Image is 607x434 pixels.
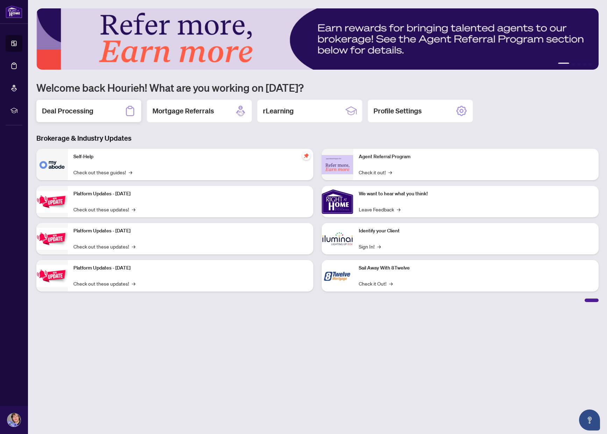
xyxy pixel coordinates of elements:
[359,205,400,213] a: Leave Feedback→
[36,81,599,94] h1: Welcome back Hourieh! What are you working on [DATE]?
[579,409,600,430] button: Open asap
[73,280,135,287] a: Check out these updates!→
[359,168,392,176] a: Check it out!→
[572,63,575,65] button: 2
[558,63,569,65] button: 1
[389,280,393,287] span: →
[36,228,68,250] img: Platform Updates - July 8, 2025
[73,264,308,272] p: Platform Updates - [DATE]
[73,205,135,213] a: Check out these updates!→
[322,223,353,254] img: Identify your Client
[36,133,599,143] h3: Brokerage & Industry Updates
[129,168,132,176] span: →
[7,413,21,427] img: Profile Icon
[322,155,353,174] img: Agent Referral Program
[132,243,135,250] span: →
[583,63,586,65] button: 4
[359,280,393,287] a: Check it Out!→
[152,106,214,116] h2: Mortgage Referrals
[73,190,308,198] p: Platform Updates - [DATE]
[359,243,381,250] a: Sign In!→
[42,106,93,116] h2: Deal Processing
[132,280,135,287] span: →
[36,8,599,70] img: Slide 0
[373,106,422,116] h2: Profile Settings
[322,260,353,292] img: Sail Away With 8Twelve
[132,205,135,213] span: →
[36,191,68,213] img: Platform Updates - July 21, 2025
[578,63,580,65] button: 3
[6,5,22,18] img: logo
[589,63,592,65] button: 5
[388,168,392,176] span: →
[359,264,593,272] p: Sail Away With 8Twelve
[73,153,308,161] p: Self-Help
[359,190,593,198] p: We want to hear what you think!
[302,152,310,160] span: pushpin
[359,153,593,161] p: Agent Referral Program
[73,168,132,176] a: Check out these guides!→
[36,265,68,287] img: Platform Updates - June 23, 2025
[73,227,308,235] p: Platform Updates - [DATE]
[263,106,294,116] h2: rLearning
[359,227,593,235] p: Identify your Client
[36,149,68,180] img: Self-Help
[377,243,381,250] span: →
[73,243,135,250] a: Check out these updates!→
[322,186,353,217] img: We want to hear what you think!
[397,205,400,213] span: →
